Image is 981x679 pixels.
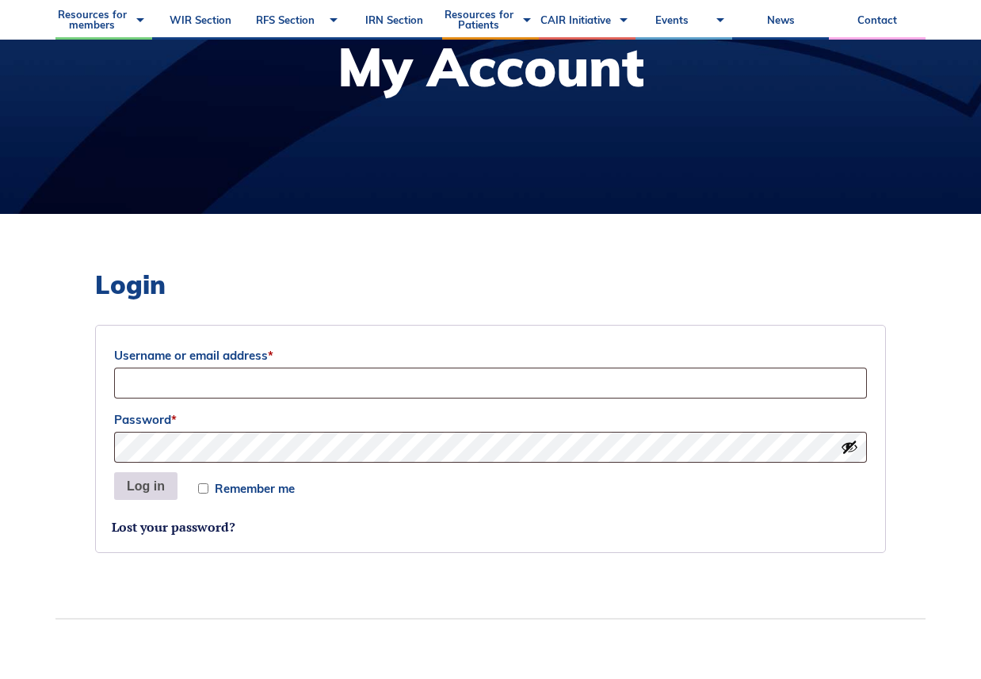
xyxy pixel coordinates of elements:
button: Show password [841,438,858,456]
label: Username or email address [114,344,867,368]
button: Log in [114,472,177,501]
h2: Login [95,269,886,299]
h1: My Account [338,40,644,93]
span: Remember me [215,483,295,494]
a: Lost your password? [112,518,235,536]
input: Remember me [198,483,208,494]
label: Password [114,408,867,432]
